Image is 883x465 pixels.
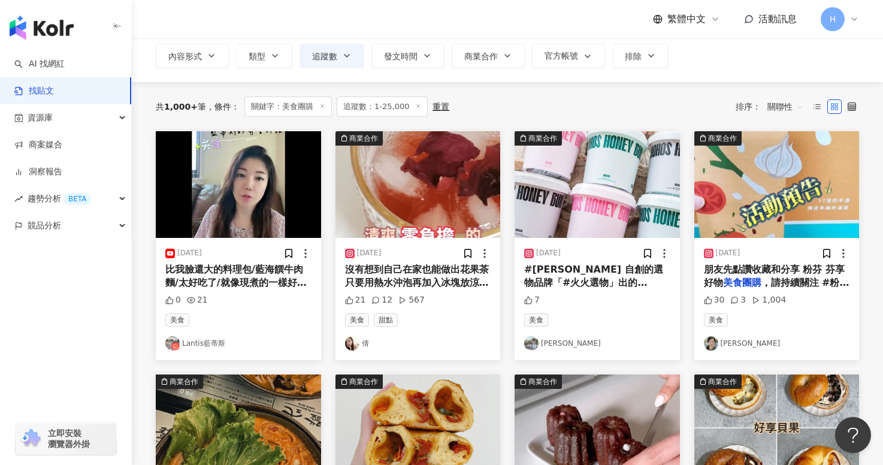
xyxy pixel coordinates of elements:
[730,294,746,306] div: 3
[48,428,90,449] span: 立即安裝 瀏覽器外掛
[312,52,337,61] span: 追蹤數
[345,294,366,306] div: 21
[164,102,198,111] span: 1,000+
[236,44,292,68] button: 類型
[165,336,312,351] a: KOL AvatarLantis藍蒂斯
[345,313,369,327] span: 美食
[165,313,189,327] span: 美食
[206,102,240,111] span: 條件 ：
[667,13,706,26] span: 繁體中文
[14,166,62,178] a: 洞察報告
[524,336,670,351] a: KOL Avatar[PERSON_NAME]
[708,376,737,388] div: 商業合作
[758,13,797,25] span: 活動訊息
[168,52,202,61] span: 內容形式
[704,336,850,351] a: KOL Avatar[PERSON_NAME]
[14,195,23,203] span: rise
[187,294,208,306] div: 21
[694,131,860,238] img: post-image
[398,294,425,306] div: 567
[704,264,845,288] span: 朋友先點讚收藏和分享 粉芬 芬享好物
[14,85,54,97] a: 找貼文
[244,96,332,117] span: 關鍵字：美食團購
[14,139,62,151] a: 商案媒合
[515,131,680,238] img: post-image
[349,376,378,388] div: 商業合作
[371,294,392,306] div: 12
[716,248,740,258] div: [DATE]
[384,52,418,61] span: 發文時間
[464,52,498,61] span: 商業合作
[371,44,444,68] button: 發文時間
[14,58,65,70] a: searchAI 找網紅
[63,193,91,205] div: BETA
[177,248,202,258] div: [DATE]
[736,97,810,116] div: 排序：
[524,336,539,351] img: KOL Avatar
[830,13,836,26] span: H
[532,44,605,68] button: 官方帳號
[156,102,206,111] div: 共 筆
[335,131,501,238] img: post-image
[165,294,181,306] div: 0
[524,294,540,306] div: 7
[10,16,74,40] img: logo
[528,376,557,388] div: 商業合作
[165,336,180,351] img: KOL Avatar
[752,294,786,306] div: 1,004
[357,248,382,258] div: [DATE]
[165,264,310,449] span: 比我臉還大的料理包/藍海饌牛肉麵/太好吃了/就像現煮的一樣好吃/藍蒂斯#100天@#短視頻 #打卡 ✅當⋯ #料理包 比 #臉 大，一拿起時，非常 #訝異。✅什麼時候想吃，都有香噴噴的#台灣 #...
[704,336,718,351] img: KOL Avatar
[156,44,229,68] button: 內容形式
[16,422,116,455] a: chrome extension立即安裝 瀏覽器外掛
[19,429,43,448] img: chrome extension
[300,44,364,68] button: 追蹤數
[708,132,737,144] div: 商業合作
[249,52,265,61] span: 類型
[452,44,525,68] button: 商業合作
[767,97,803,116] span: 關聯性
[28,104,53,131] span: 資源庫
[528,132,557,144] div: 商業合作
[723,277,761,288] mark: 美食團購
[524,313,548,327] span: 美食
[345,264,489,396] span: 沒有想到自己在家也能做出花果茶 只要用熱水沖泡再加入冰塊放涼 接著加入蜂蜜、氣泡水、或是任何自己喜歡的味道 就成了一杯名副其實的花果茶 看得見真材實料，不馬虎的細節 推薦給你們😉 [URL][D...
[704,294,725,306] div: 30
[374,313,398,327] span: 甜點
[156,131,321,238] img: post-image
[337,96,428,117] span: 追蹤數：1-25,000
[433,102,449,111] div: 重置
[835,417,871,453] iframe: Help Scout Beacon - Open
[536,248,561,258] div: [DATE]
[612,44,669,68] button: 排除
[625,52,642,61] span: 排除
[349,132,378,144] div: 商業合作
[704,277,849,301] span: ，請持續關注 #粉芬fenfe
[28,185,91,212] span: 趨勢分析
[335,131,501,238] div: post-image商業合作
[28,212,61,239] span: 競品分析
[704,313,728,327] span: 美食
[345,336,491,351] a: KOL Avatar倩
[170,376,198,388] div: 商業合作
[545,51,578,61] span: 官方帳號
[345,336,359,351] img: KOL Avatar
[515,131,680,238] div: post-image商業合作
[524,264,669,396] span: #[PERSON_NAME] 自創的選物品牌「​#火火選物」出的HONEY BUN 哈尼棒，是我最近忙碌工作中的精神慰藉，本來想說藝人品牌會不會只是好看而已，因為照片看起來就很甜，結果居然出乎我...
[694,131,860,238] div: post-image商業合作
